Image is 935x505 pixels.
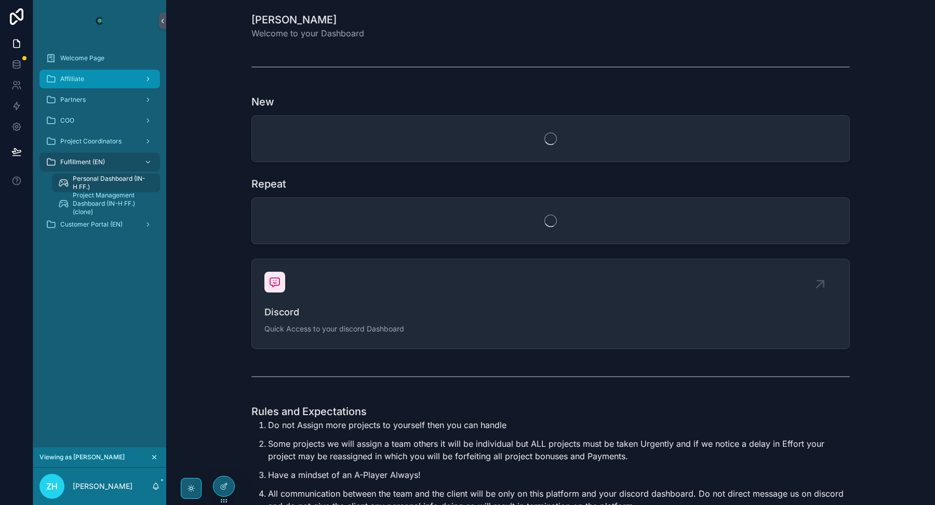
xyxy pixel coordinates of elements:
[39,153,160,171] a: Fulfillment (EN)
[46,480,58,493] span: ZH
[252,259,849,349] a: DiscordQuick Access to your discord Dashboard
[60,75,84,83] span: Affilliate
[39,111,160,130] a: COO
[251,12,364,27] h1: [PERSON_NAME]
[39,215,160,234] a: Customer Portal (EN)
[60,116,74,125] span: COO
[251,177,286,191] h1: Repeat
[264,324,837,334] span: Quick Access to your discord Dashboard
[52,194,160,213] a: Project Management Dashboard (IN-H FF.) (clone)
[73,191,150,216] span: Project Management Dashboard (IN-H FF.) (clone)
[39,49,160,68] a: Welcome Page
[39,453,125,461] span: Viewing as [PERSON_NAME]
[39,90,160,109] a: Partners
[33,42,166,247] div: scrollable content
[60,96,86,104] span: Partners
[251,27,364,39] span: Welcome to your Dashboard
[39,132,160,151] a: Project Coordinators
[73,481,132,491] p: [PERSON_NAME]
[52,174,160,192] a: Personal Dashboard (IN-H FF.)
[91,12,108,29] img: App logo
[39,70,160,88] a: Affilliate
[60,54,104,62] span: Welcome Page
[268,419,850,431] p: Do not Assign more projects to yourself then you can handle
[60,220,123,229] span: Customer Portal (EN)
[60,158,105,166] span: Fulfillment (EN)
[251,404,850,419] h1: Rules and Expectations
[268,437,850,462] p: Some projects we will assign a team others it will be individual but ALL projects must be taken U...
[60,137,122,145] span: Project Coordinators
[268,469,850,481] p: Have a mindset of an A-Player Always!
[73,175,150,191] span: Personal Dashboard (IN-H FF.)
[264,305,837,320] span: Discord
[251,95,274,109] h1: New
